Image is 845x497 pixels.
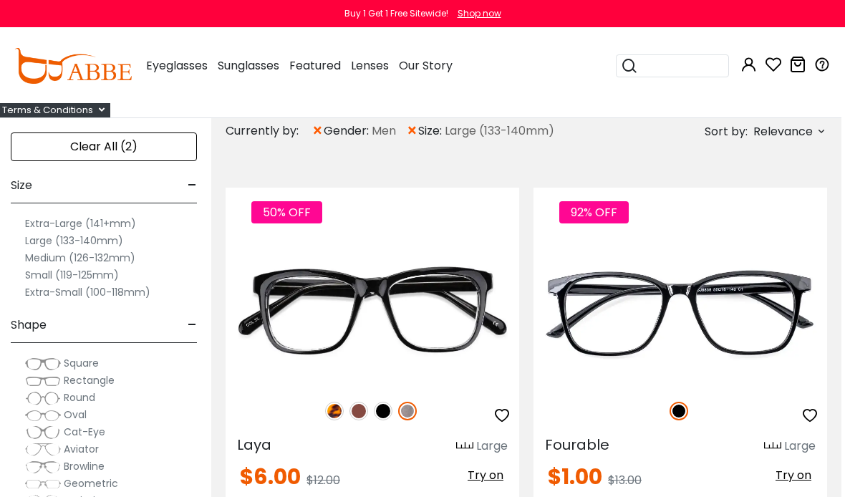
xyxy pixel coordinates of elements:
[25,249,135,266] label: Medium (126-132mm)
[11,168,32,203] span: Size
[25,215,136,232] label: Extra-Large (141+mm)
[64,407,87,422] span: Oval
[468,467,503,483] span: Try on
[25,357,61,371] img: Square.png
[784,438,816,455] div: Large
[545,435,609,455] span: Fourable
[548,461,602,492] span: $1.00
[344,7,448,20] div: Buy 1 Get 1 Free Sitewide!
[25,425,61,440] img: Cat-Eye.png
[398,402,417,420] img: Gun
[559,201,629,223] span: 92% OFF
[25,460,61,474] img: Browline.png
[776,467,811,483] span: Try on
[406,118,418,144] span: ×
[25,391,61,405] img: Round.png
[705,123,748,140] span: Sort by:
[64,425,105,439] span: Cat-Eye
[25,284,150,301] label: Extra-Small (100-118mm)
[226,118,312,144] div: Currently by:
[64,459,105,473] span: Browline
[25,477,61,491] img: Geometric.png
[237,435,271,455] span: Laya
[445,122,554,140] span: Large (133-140mm)
[188,168,197,203] span: -
[240,461,301,492] span: $6.00
[324,122,372,140] span: gender:
[64,390,95,405] span: Round
[351,57,389,74] span: Lenses
[325,402,344,420] img: Leopard
[14,48,132,84] img: abbeglasses.com
[25,266,119,284] label: Small (119-125mm)
[771,466,816,485] button: Try on
[25,443,61,457] img: Aviator.png
[306,472,340,488] span: $12.00
[372,122,396,140] span: Men
[533,239,827,386] img: Black Fourable - Plastic ,Universal Bridge Fit
[25,374,61,388] img: Rectangle.png
[25,408,61,423] img: Oval.png
[64,356,99,370] span: Square
[289,57,341,74] span: Featured
[11,132,197,161] div: Clear All (2)
[450,7,501,19] a: Shop now
[753,119,813,145] span: Relevance
[349,402,368,420] img: Brown
[64,442,99,456] span: Aviator
[64,476,118,491] span: Geometric
[188,308,197,342] span: -
[226,239,519,386] img: Gun Laya - Plastic ,Universal Bridge Fit
[312,118,324,144] span: ×
[670,402,688,420] img: Black
[218,57,279,74] span: Sunglasses
[764,441,781,452] img: size ruler
[11,308,47,342] span: Shape
[476,438,508,455] div: Large
[608,472,642,488] span: $13.00
[146,57,208,74] span: Eyeglasses
[418,122,445,140] span: size:
[374,402,392,420] img: Black
[25,232,123,249] label: Large (133-140mm)
[251,201,322,223] span: 50% OFF
[458,7,501,20] div: Shop now
[64,373,115,387] span: Rectangle
[463,466,508,485] button: Try on
[456,441,473,452] img: size ruler
[399,57,453,74] span: Our Story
